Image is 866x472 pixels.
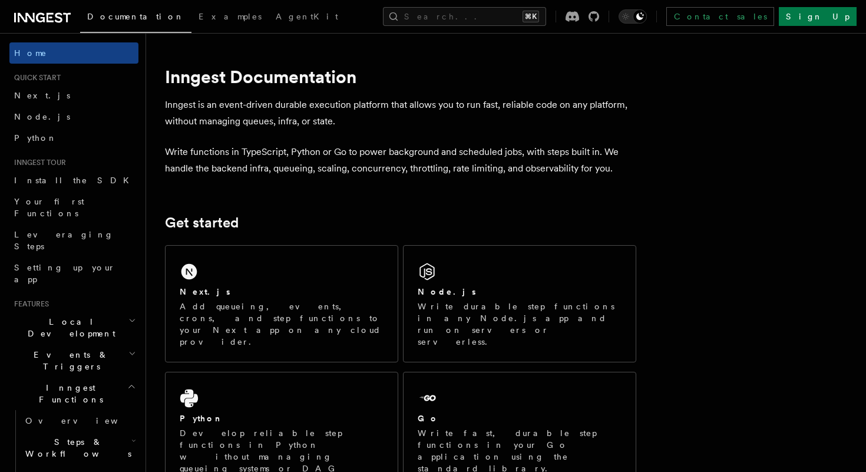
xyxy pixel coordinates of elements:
[619,9,647,24] button: Toggle dark mode
[9,106,138,127] a: Node.js
[9,344,138,377] button: Events & Triggers
[9,311,138,344] button: Local Development
[87,12,184,21] span: Documentation
[9,170,138,191] a: Install the SDK
[14,176,136,185] span: Install the SDK
[9,85,138,106] a: Next.js
[14,230,114,251] span: Leveraging Steps
[14,47,47,59] span: Home
[9,224,138,257] a: Leveraging Steps
[418,286,476,298] h2: Node.js
[21,431,138,464] button: Steps & Workflows
[191,4,269,32] a: Examples
[165,144,636,177] p: Write functions in TypeScript, Python or Go to power background and scheduled jobs, with steps bu...
[9,382,127,405] span: Inngest Functions
[269,4,345,32] a: AgentKit
[523,11,539,22] kbd: ⌘K
[165,97,636,130] p: Inngest is an event-driven durable execution platform that allows you to run fast, reliable code ...
[14,133,57,143] span: Python
[180,301,384,348] p: Add queueing, events, crons, and step functions to your Next app on any cloud provider.
[14,263,115,284] span: Setting up your app
[403,245,636,362] a: Node.jsWrite durable step functions in any Node.js app and run on servers or serverless.
[80,4,191,33] a: Documentation
[9,316,128,339] span: Local Development
[14,91,70,100] span: Next.js
[21,410,138,431] a: Overview
[25,416,147,425] span: Overview
[418,412,439,424] h2: Go
[165,66,636,87] h1: Inngest Documentation
[14,197,84,218] span: Your first Functions
[9,349,128,372] span: Events & Triggers
[9,257,138,290] a: Setting up your app
[9,73,61,82] span: Quick start
[9,299,49,309] span: Features
[9,158,66,167] span: Inngest tour
[9,42,138,64] a: Home
[9,191,138,224] a: Your first Functions
[666,7,774,26] a: Contact sales
[14,112,70,121] span: Node.js
[9,127,138,148] a: Python
[180,286,230,298] h2: Next.js
[165,245,398,362] a: Next.jsAdd queueing, events, crons, and step functions to your Next app on any cloud provider.
[21,436,131,460] span: Steps & Workflows
[180,412,223,424] h2: Python
[779,7,857,26] a: Sign Up
[199,12,262,21] span: Examples
[418,301,622,348] p: Write durable step functions in any Node.js app and run on servers or serverless.
[9,377,138,410] button: Inngest Functions
[276,12,338,21] span: AgentKit
[165,214,239,231] a: Get started
[383,7,546,26] button: Search...⌘K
